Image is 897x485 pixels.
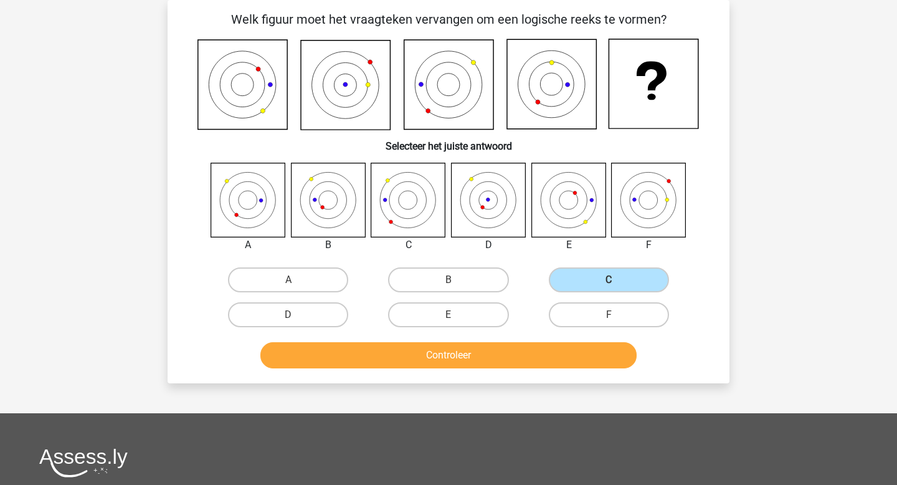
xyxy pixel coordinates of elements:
div: C [361,238,455,252]
p: Welk figuur moet het vraagteken vervangen om een logische reeks te vormen? [187,10,710,29]
label: B [388,267,508,292]
label: A [228,267,348,292]
div: E [522,238,616,252]
div: D [442,238,536,252]
button: Controleer [260,342,637,368]
div: F [602,238,696,252]
label: D [228,302,348,327]
label: C [549,267,669,292]
div: B [282,238,376,252]
img: Assessly logo [39,448,128,478]
label: E [388,302,508,327]
label: F [549,302,669,327]
div: A [201,238,295,252]
h6: Selecteer het juiste antwoord [187,130,710,152]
